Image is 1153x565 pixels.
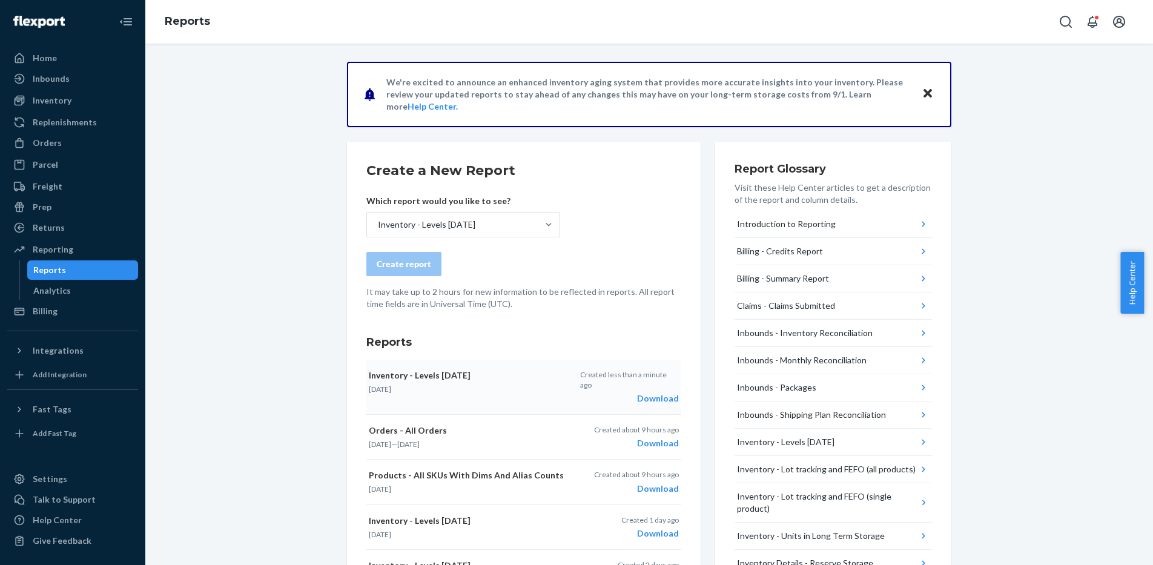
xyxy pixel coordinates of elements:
div: Create report [377,258,431,270]
a: Replenishments [7,113,138,132]
p: Created about 9 hours ago [594,469,679,480]
div: Inventory - Lot tracking and FEFO (all products) [737,463,916,475]
div: Orders [33,137,62,149]
button: Inventory - Levels [DATE][DATE]Created less than a minute agoDownload [366,360,681,415]
a: Inbounds [7,69,138,88]
a: Analytics [27,281,139,300]
a: Prep [7,197,138,217]
a: Billing [7,302,138,321]
img: Flexport logo [13,16,65,28]
button: Help Center [1120,252,1144,314]
div: Billing - Credits Report [737,245,823,257]
p: Created 1 day ago [621,515,679,525]
div: Integrations [33,345,84,357]
a: Talk to Support [7,490,138,509]
button: Create report [366,252,441,276]
button: Inventory - Levels [DATE][DATE]Created 1 day agoDownload [366,505,681,550]
p: Orders - All Orders [369,425,573,437]
div: Inventory [33,94,71,107]
div: Reporting [33,243,73,256]
a: Reports [165,15,210,28]
div: Add Integration [33,369,87,380]
time: [DATE] [369,440,391,449]
div: Give Feedback [33,535,91,547]
button: Inbounds - Inventory Reconciliation [735,320,932,347]
time: [DATE] [369,530,391,539]
button: Billing - Credits Report [735,238,932,265]
p: Created about 9 hours ago [594,425,679,435]
a: Inventory [7,91,138,110]
div: Fast Tags [33,403,71,415]
button: Close [920,85,936,103]
div: Inventory - Levels [DATE] [737,436,834,448]
button: Integrations [7,341,138,360]
button: Orders - All Orders[DATE]—[DATE]Created about 9 hours agoDownload [366,415,681,460]
p: Created less than a minute ago [580,369,679,390]
button: Claims - Claims Submitted [735,292,932,320]
p: Inventory - Levels [DATE] [369,515,573,527]
div: Inbounds - Shipping Plan Reconciliation [737,409,886,421]
button: Inventory - Levels [DATE] [735,429,932,456]
button: Inbounds - Shipping Plan Reconciliation [735,401,932,429]
div: Analytics [33,285,71,297]
div: Inbounds - Packages [737,382,816,394]
p: Products - All SKUs With Dims And Alias Counts [369,469,573,481]
p: Inventory - Levels [DATE] [369,369,573,382]
a: Orders [7,133,138,153]
div: Help Center [33,514,82,526]
div: Add Fast Tag [33,428,76,438]
button: Inbounds - Packages [735,374,932,401]
p: Which report would you like to see? [366,195,560,207]
button: Open Search Box [1054,10,1078,34]
div: Introduction to Reporting [737,218,836,230]
div: Settings [33,473,67,485]
div: Inbounds - Monthly Reconciliation [737,354,867,366]
a: Freight [7,177,138,196]
button: Inventory - Units in Long Term Storage [735,523,932,550]
button: Products - All SKUs With Dims And Alias Counts[DATE]Created about 9 hours agoDownload [366,460,681,504]
p: Visit these Help Center articles to get a description of the report and column details. [735,182,932,206]
a: Help Center [408,101,456,111]
button: Close Navigation [114,10,138,34]
p: — [369,439,573,449]
div: Billing [33,305,58,317]
ol: breadcrumbs [155,4,220,39]
div: Freight [33,180,62,193]
a: Add Fast Tag [7,424,138,443]
div: Download [594,483,679,495]
a: Returns [7,218,138,237]
a: Add Integration [7,365,138,385]
a: Help Center [7,510,138,530]
p: It may take up to 2 hours for new information to be reflected in reports. All report time fields ... [366,286,681,310]
time: [DATE] [369,385,391,394]
div: Returns [33,222,65,234]
time: [DATE] [397,440,420,449]
div: Inbounds [33,73,70,85]
time: [DATE] [369,484,391,494]
button: Inventory - Lot tracking and FEFO (single product) [735,483,932,523]
button: Billing - Summary Report [735,265,932,292]
a: Parcel [7,155,138,174]
a: Settings [7,469,138,489]
h3: Report Glossary [735,161,932,177]
div: Home [33,52,57,64]
button: Open notifications [1080,10,1105,34]
h3: Reports [366,334,681,350]
div: Talk to Support [33,494,96,506]
p: We're excited to announce an enhanced inventory aging system that provides more accurate insights... [386,76,910,113]
div: Inbounds - Inventory Reconciliation [737,327,873,339]
h2: Create a New Report [366,161,681,180]
div: Prep [33,201,51,213]
button: Inventory - Lot tracking and FEFO (all products) [735,456,932,483]
div: Inventory - Lot tracking and FEFO (single product) [737,491,917,515]
div: Billing - Summary Report [737,273,829,285]
div: Download [580,392,679,405]
div: Parcel [33,159,58,171]
button: Introduction to Reporting [735,211,932,238]
div: Download [621,527,679,540]
div: Claims - Claims Submitted [737,300,835,312]
button: Open account menu [1107,10,1131,34]
button: Fast Tags [7,400,138,419]
div: Inventory - Units in Long Term Storage [737,530,885,542]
